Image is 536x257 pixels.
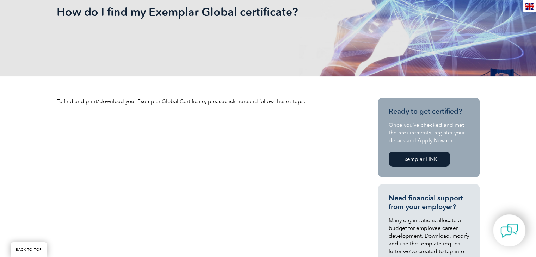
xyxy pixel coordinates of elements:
a: Exemplar LINK [389,152,450,167]
img: en [525,3,534,10]
p: To find and print/download your Exemplar Global Certificate, please and follow these steps. [57,98,353,105]
h3: Need financial support from your employer? [389,194,469,211]
p: Once you’ve checked and met the requirements, register your details and Apply Now on [389,121,469,144]
h1: How do I find my Exemplar Global certificate? [57,5,327,19]
h3: Ready to get certified? [389,107,469,116]
a: BACK TO TOP [11,242,47,257]
img: contact-chat.png [500,222,518,239]
a: click here [224,98,248,105]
